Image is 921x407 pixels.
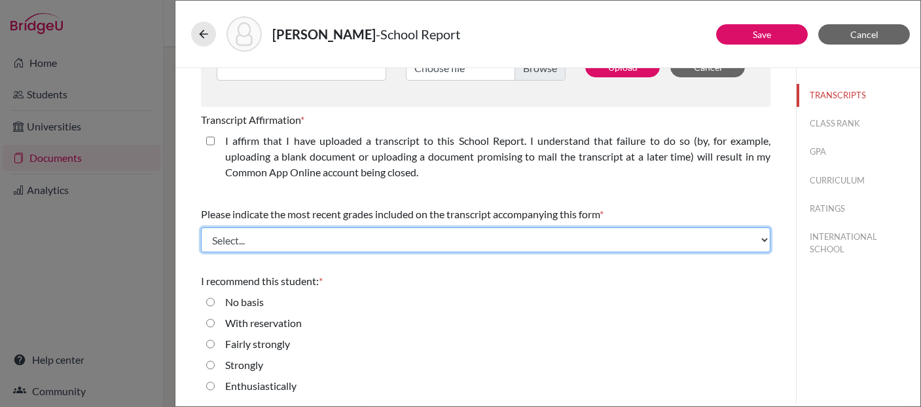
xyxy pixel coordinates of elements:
[225,378,297,394] label: Enthusiastically
[225,315,302,331] label: With reservation
[797,169,920,192] button: CURRICULUM
[376,26,460,42] span: - School Report
[225,336,290,352] label: Fairly strongly
[225,357,263,373] label: Strongly
[201,113,300,126] span: Transcript Affirmation
[797,225,920,261] button: INTERNATIONAL SCHOOL
[225,133,770,180] label: I affirm that I have uploaded a transcript to this School Report. I understand that failure to do...
[797,140,920,163] button: GPA
[406,56,566,81] label: Choose file
[272,26,376,42] strong: [PERSON_NAME]
[797,197,920,220] button: RATINGS
[797,112,920,135] button: CLASS RANK
[797,84,920,107] button: TRANSCRIPTS
[201,275,319,287] span: I recommend this student:
[225,294,264,310] label: No basis
[201,208,600,220] span: Please indicate the most recent grades included on the transcript accompanying this form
